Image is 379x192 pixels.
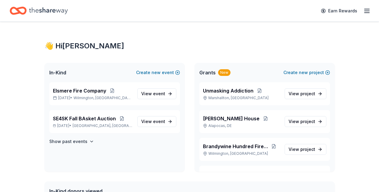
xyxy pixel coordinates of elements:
[218,69,230,76] div: New
[285,116,326,127] a: View project
[137,88,176,99] a: View event
[317,5,361,16] a: Earn Rewards
[203,151,280,156] p: Wilmington, [GEOGRAPHIC_DATA]
[203,96,280,100] p: Marshallton, [GEOGRAPHIC_DATA]
[73,123,132,128] span: [GEOGRAPHIC_DATA], [GEOGRAPHIC_DATA]
[74,96,132,100] span: Wilmington, [GEOGRAPHIC_DATA]
[10,4,68,18] a: Home
[203,143,268,150] span: Brandywine Hundred Fire Co
[49,69,66,76] span: In-Kind
[203,87,253,94] span: Unmasking Addiction
[300,147,315,152] span: project
[289,90,315,97] span: View
[53,87,106,94] span: Elsmere Fire Company
[137,116,176,127] a: View event
[141,90,165,97] span: View
[153,119,165,124] span: event
[289,118,315,125] span: View
[141,118,165,125] span: View
[153,91,165,96] span: event
[199,69,216,76] span: Grants
[53,96,132,100] p: [DATE] •
[49,138,87,145] h4: Show past events
[203,171,270,178] span: Overdose Awareness Day DE 2024
[299,69,308,76] span: new
[44,41,335,51] div: 👋 Hi [PERSON_NAME]
[300,91,315,96] span: project
[283,69,330,76] button: Createnewproject
[285,144,326,155] a: View project
[289,146,315,153] span: View
[203,115,260,122] span: [PERSON_NAME] House
[53,123,132,128] p: [DATE] •
[300,119,315,124] span: project
[203,123,280,128] p: Alapocas, DE
[136,69,180,76] button: Createnewevent
[53,115,116,122] span: SE4SK Fall BAsket Auction
[49,138,94,145] button: Show past events
[152,69,161,76] span: new
[285,88,326,99] a: View project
